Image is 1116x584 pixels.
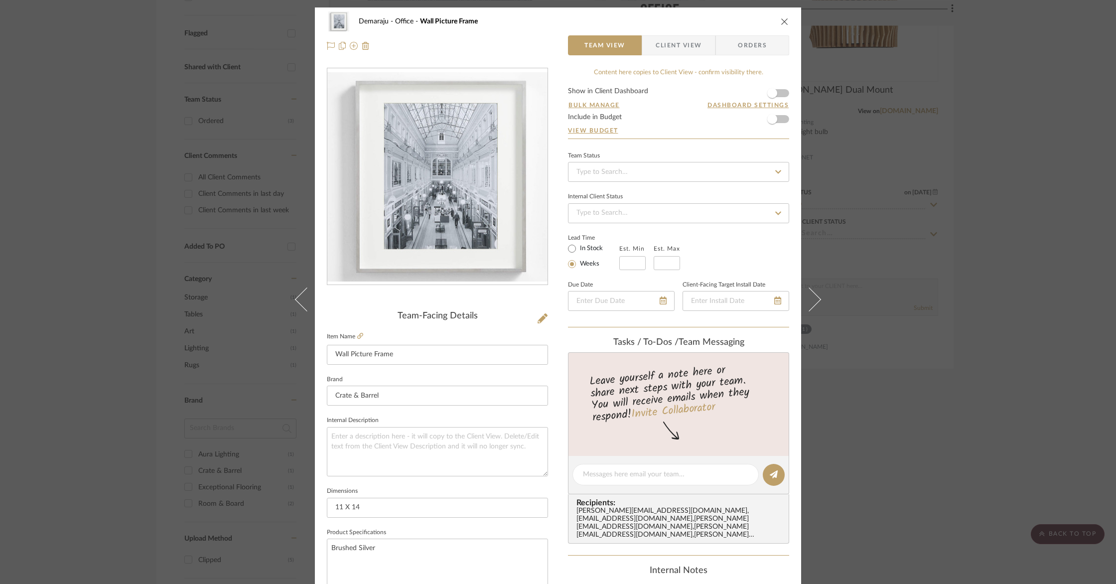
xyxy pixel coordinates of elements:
[568,337,789,348] div: team Messaging
[727,35,778,55] span: Orders
[654,245,680,252] label: Est. Max
[568,194,623,199] div: Internal Client Status
[578,260,599,269] label: Weeks
[395,18,420,25] span: Office
[568,153,600,158] div: Team Status
[568,291,675,311] input: Enter Due Date
[568,242,619,270] mat-radio-group: Select item type
[578,244,603,253] label: In Stock
[683,283,765,288] label: Client-Facing Target Install Date
[568,127,789,135] a: View Budget
[327,72,548,282] div: 0
[359,18,395,25] span: Demaraju
[568,101,620,110] button: Bulk Manage
[327,11,351,31] img: 50fb012a-c5e0-4f3f-a7b4-10a45eab883f_48x40.jpg
[568,203,789,223] input: Type to Search…
[327,377,343,382] label: Brand
[327,418,379,423] label: Internal Description
[568,233,619,242] label: Lead Time
[656,35,701,55] span: Client View
[568,566,789,577] div: Internal Notes
[631,399,716,424] a: Invite Collaborator
[420,18,478,25] span: Wall Picture Frame
[327,345,548,365] input: Enter Item Name
[327,498,548,518] input: Enter the dimensions of this item
[619,245,645,252] label: Est. Min
[362,42,370,50] img: Remove from project
[576,498,785,507] span: Recipients:
[327,530,386,535] label: Product Specifications
[568,283,593,288] label: Due Date
[327,332,363,341] label: Item Name
[567,359,791,426] div: Leave yourself a note here or share next steps with your team. You will receive emails when they ...
[568,162,789,182] input: Type to Search…
[327,311,548,322] div: Team-Facing Details
[327,72,548,282] img: 50fb012a-c5e0-4f3f-a7b4-10a45eab883f_436x436.jpg
[568,68,789,78] div: Content here copies to Client View - confirm visibility there.
[707,101,789,110] button: Dashboard Settings
[327,489,358,494] label: Dimensions
[584,35,625,55] span: Team View
[613,338,679,347] span: Tasks / To-Dos /
[576,507,785,539] div: [PERSON_NAME][EMAIL_ADDRESS][DOMAIN_NAME] , [EMAIL_ADDRESS][DOMAIN_NAME] , [PERSON_NAME][EMAIL_AD...
[327,386,548,406] input: Enter Brand
[780,17,789,26] button: close
[683,291,789,311] input: Enter Install Date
